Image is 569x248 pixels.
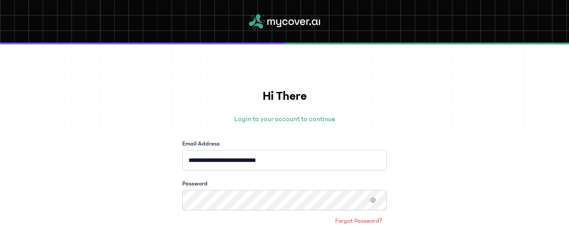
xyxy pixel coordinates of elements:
span: Forgot Password? [335,217,382,225]
p: Login to your account to continue [182,114,387,124]
a: Forgot Password? [331,214,387,228]
label: Email Address [182,139,220,148]
label: Password [182,179,208,188]
h1: Hi There [182,87,387,106]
